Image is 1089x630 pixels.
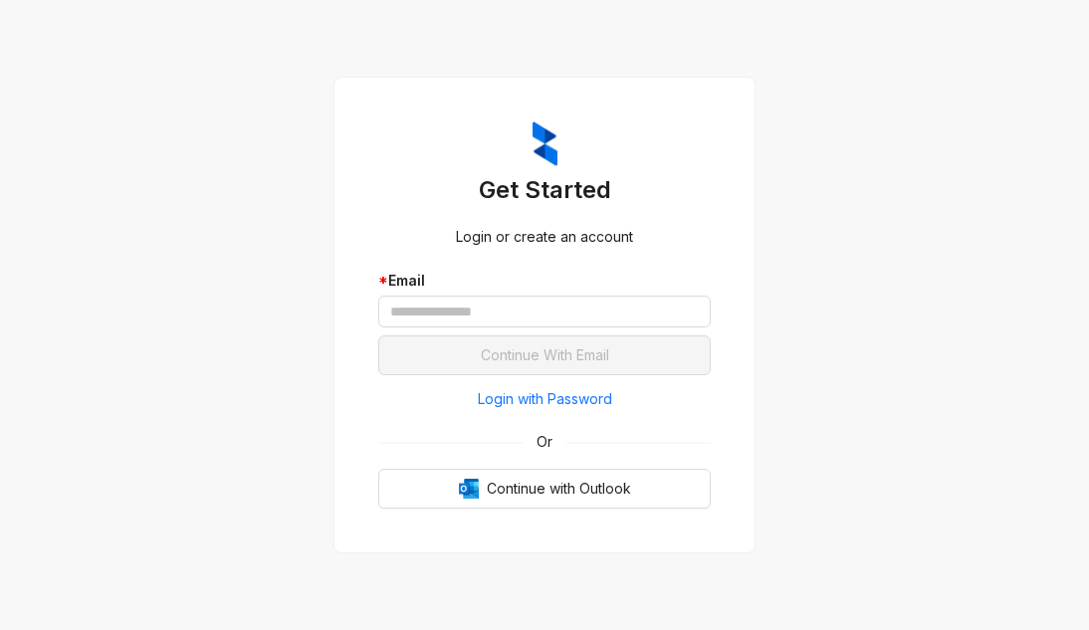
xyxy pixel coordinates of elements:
button: Continue With Email [378,335,711,375]
div: Login or create an account [378,226,711,248]
button: Login with Password [378,383,711,415]
img: ZumaIcon [533,121,557,167]
span: Continue with Outlook [487,478,631,500]
h3: Get Started [378,174,711,206]
span: Login with Password [478,388,612,410]
button: OutlookContinue with Outlook [378,469,711,509]
span: Or [523,431,566,453]
img: Outlook [459,479,479,499]
div: Email [378,270,711,292]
